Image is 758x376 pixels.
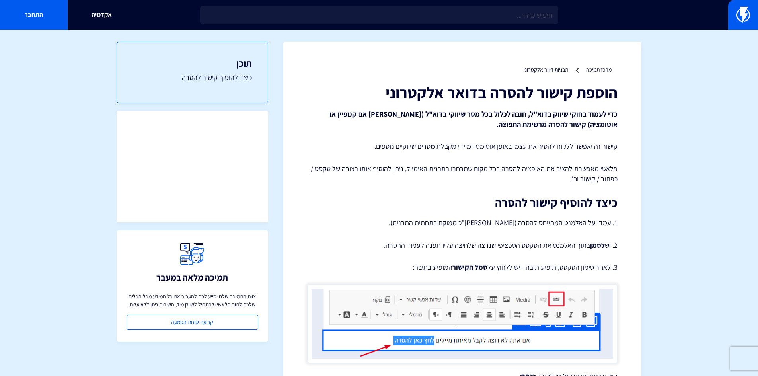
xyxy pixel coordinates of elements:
strong: סמל הקישור [452,263,487,272]
strong: כדי לעמוד בחוקי שיווק בדוא"ל, חובה לכלול בכל מסר שיווקי בדוא"ל ([PERSON_NAME] אם קמפיין או אוטומצ... [329,109,618,129]
h1: הוספת קישור להסרה בדואר אלקטרוני [307,84,618,101]
h3: תוכן [133,58,252,68]
strong: לסמן [590,241,605,250]
a: כיצד להוסיף קישור להסרה [133,72,252,83]
h2: כיצד להוסיף קישור להסרה [307,196,618,209]
p: 2. יש בתוך האלמנט את הטקסט הספציפי שנרצה שלחיצה עליו תפנה לעמוד ההסרה. [307,240,618,251]
p: פלאשי מאפשרת להציב את האופציה להסרה בכל מקום שתבחרו בתבנית האימייל, ניתן להוסיף אותו בצורה של טקס... [307,164,618,184]
a: תבניות דיוור אלקטרוני [524,66,568,73]
a: מרכז תמיכה [586,66,612,73]
p: קישור זה יאפשר ללקוח להסיר את עצמו באופן אוטומטי ומיידי מקבלת מסרים שיווקיים נוספים. [307,141,618,152]
input: חיפוש מהיר... [200,6,558,24]
p: 1. עמדו על האלמנט המתייחס להסרה ([PERSON_NAME]"כ ממוקם בתחתית התבנית). [307,217,618,228]
p: 3. לאחר סימון הטקסט, תופיע תיבה - יש ללחוץ על המופיע בתיבה: [307,262,618,273]
p: צוות התמיכה שלנו יסייע לכם להעביר את כל המידע מכל הכלים שלכם לתוך פלאשי ולהתחיל לשווק מיד, השירות... [127,292,258,308]
a: קביעת שיחת הטמעה [127,315,258,330]
h3: תמיכה מלאה במעבר [156,273,228,282]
